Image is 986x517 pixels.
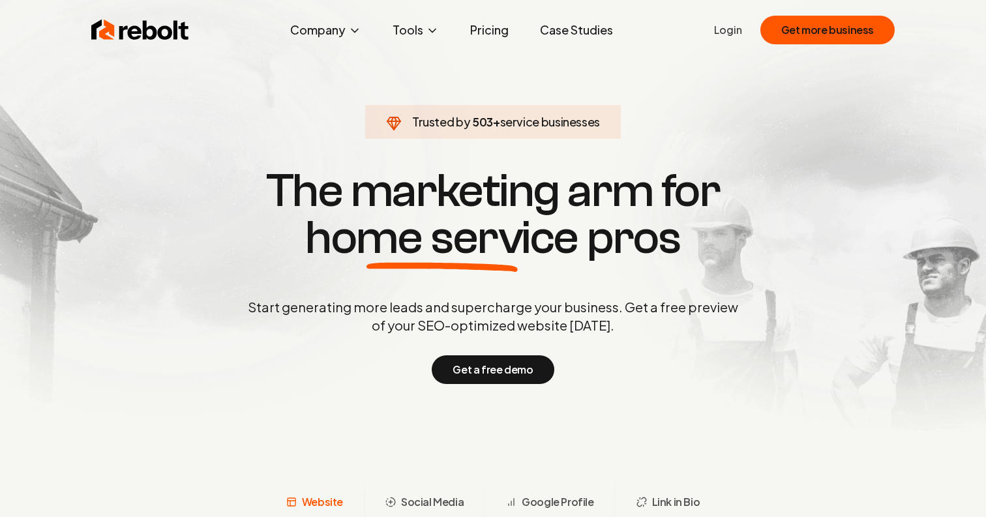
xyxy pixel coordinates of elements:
[493,114,500,129] span: +
[432,355,554,384] button: Get a free demo
[245,298,741,334] p: Start generating more leads and supercharge your business. Get a free preview of your SEO-optimiz...
[305,214,578,261] span: home service
[760,16,895,44] button: Get more business
[180,168,806,261] h1: The marketing arm for pros
[530,17,623,43] a: Case Studies
[500,114,601,129] span: service businesses
[714,22,742,38] a: Login
[382,17,449,43] button: Tools
[460,17,519,43] a: Pricing
[280,17,372,43] button: Company
[412,114,470,129] span: Trusted by
[652,494,700,510] span: Link in Bio
[522,494,593,510] span: Google Profile
[401,494,464,510] span: Social Media
[302,494,343,510] span: Website
[91,17,189,43] img: Rebolt Logo
[472,113,493,131] span: 503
